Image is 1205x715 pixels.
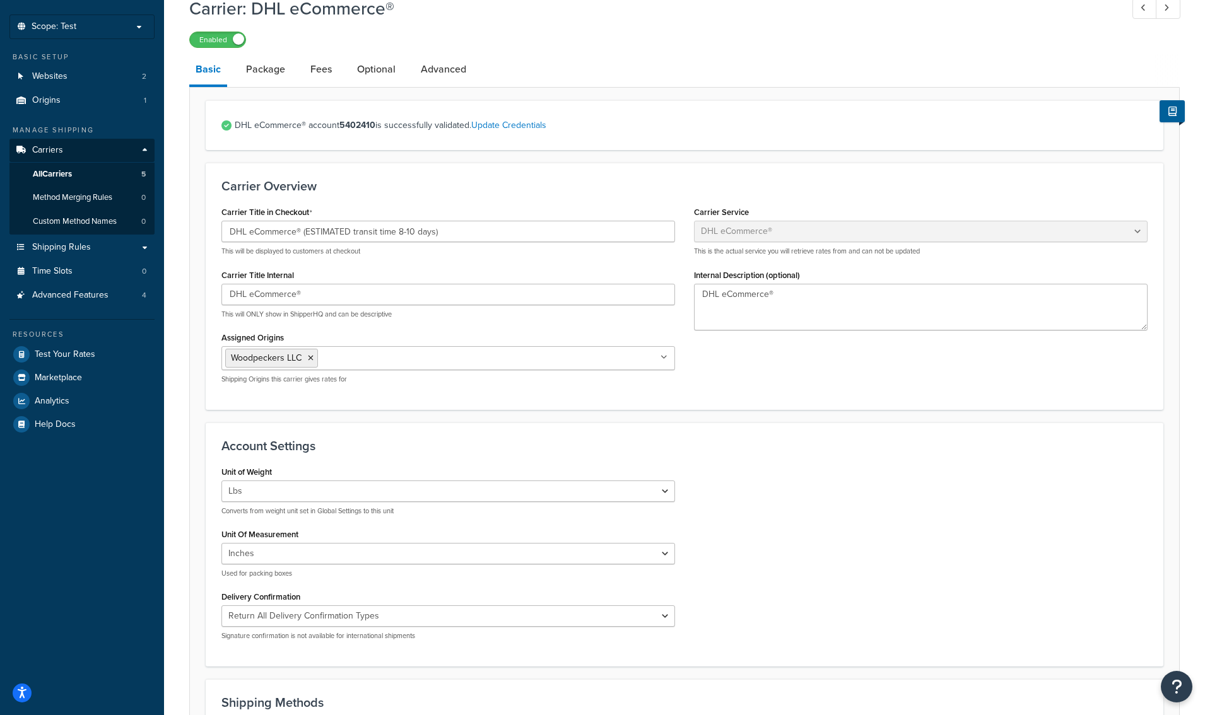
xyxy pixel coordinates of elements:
[33,216,117,227] span: Custom Method Names
[32,266,73,277] span: Time Slots
[694,284,1148,330] textarea: DHL eCommerce®
[142,266,146,277] span: 0
[9,390,155,412] a: Analytics
[9,343,155,366] a: Test Your Rates
[9,139,155,162] a: Carriers
[32,290,109,301] span: Advanced Features
[32,21,76,32] span: Scope: Test
[142,290,146,301] span: 4
[9,65,155,88] li: Websites
[339,119,375,132] strong: 5402410
[35,396,69,407] span: Analytics
[221,179,1148,193] h3: Carrier Overview
[9,284,155,307] a: Advanced Features4
[9,186,155,209] a: Method Merging Rules0
[351,54,402,84] a: Optional
[9,65,155,88] a: Websites2
[141,192,146,203] span: 0
[221,333,284,342] label: Assigned Origins
[189,54,227,87] a: Basic
[9,89,155,112] a: Origins1
[33,169,72,180] span: All Carriers
[240,54,291,84] a: Package
[221,270,294,280] label: Carrier Title Internal
[221,207,312,218] label: Carrier Title in Checkout
[32,145,63,156] span: Carriers
[9,186,155,209] li: Method Merging Rules
[221,375,675,384] p: Shipping Origins this carrier gives rates for
[221,506,675,516] p: Converts from weight unit set in Global Settings to this unit
[9,260,155,283] a: Time Slots0
[9,210,155,233] li: Custom Method Names
[9,52,155,62] div: Basic Setup
[1161,671,1192,702] button: Open Resource Center
[221,592,300,602] label: Delivery Confirmation
[694,207,749,217] label: Carrier Service
[9,260,155,283] li: Time Slots
[141,216,146,227] span: 0
[9,329,155,340] div: Resources
[694,247,1148,256] p: This is the actual service you will retrieve rates from and can not be updated
[221,310,675,319] p: This will ONLY show in ShipperHQ and can be descriptive
[9,284,155,307] li: Advanced Features
[221,467,272,477] label: Unit of Weight
[9,163,155,186] a: AllCarriers5
[32,95,61,106] span: Origins
[9,236,155,259] a: Shipping Rules
[235,117,1148,134] span: DHL eCommerce® account is successfully validated.
[9,366,155,389] a: Marketplace
[221,247,675,256] p: This will be displayed to customers at checkout
[231,351,302,364] span: Woodpeckers LLC
[221,695,1148,709] h3: Shipping Methods
[141,169,146,180] span: 5
[471,119,546,132] a: Update Credentials
[1160,100,1185,122] button: Show Help Docs
[221,530,298,539] label: Unit Of Measurement
[144,95,146,106] span: 1
[142,71,146,82] span: 2
[9,89,155,112] li: Origins
[32,242,91,253] span: Shipping Rules
[35,349,95,360] span: Test Your Rates
[694,270,800,280] label: Internal Description (optional)
[221,439,1148,453] h3: Account Settings
[304,54,338,84] a: Fees
[9,125,155,136] div: Manage Shipping
[35,373,82,383] span: Marketplace
[190,32,245,47] label: Enabled
[32,71,68,82] span: Websites
[221,631,675,641] p: Signature confirmation is not available for international shipments
[414,54,473,84] a: Advanced
[221,569,675,578] p: Used for packing boxes
[35,419,76,430] span: Help Docs
[9,413,155,436] a: Help Docs
[33,192,112,203] span: Method Merging Rules
[9,210,155,233] a: Custom Method Names0
[9,139,155,235] li: Carriers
